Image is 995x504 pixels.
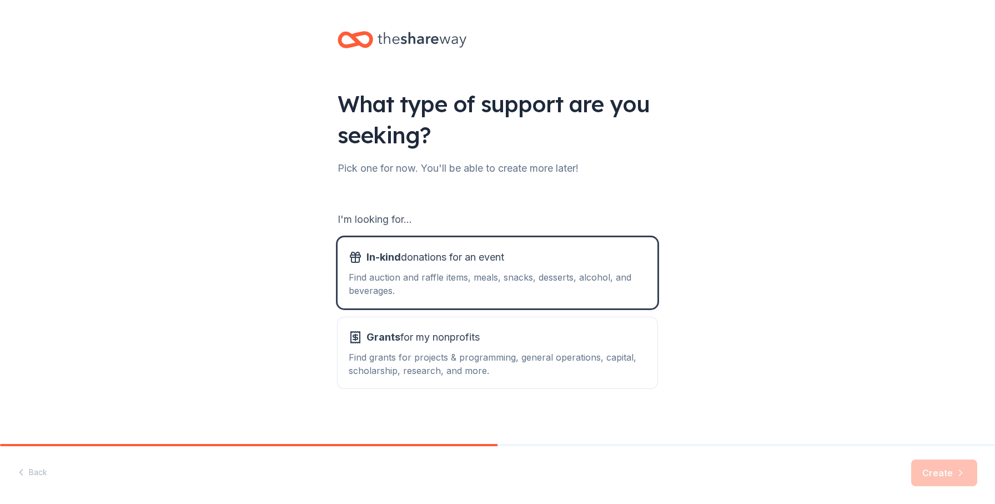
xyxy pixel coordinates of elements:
[338,211,657,228] div: I'm looking for...
[366,251,401,263] span: In-kind
[366,248,504,266] span: donations for an event
[366,331,400,343] span: Grants
[349,351,646,377] div: Find grants for projects & programming, general operations, capital, scholarship, research, and m...
[338,159,657,177] div: Pick one for now. You'll be able to create more later!
[338,317,657,388] button: Grantsfor my nonprofitsFind grants for projects & programming, general operations, capital, schol...
[338,88,657,151] div: What type of support are you seeking?
[349,271,646,297] div: Find auction and raffle items, meals, snacks, desserts, alcohol, and beverages.
[366,328,480,346] span: for my nonprofits
[338,237,657,308] button: In-kinddonations for an eventFind auction and raffle items, meals, snacks, desserts, alcohol, and...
